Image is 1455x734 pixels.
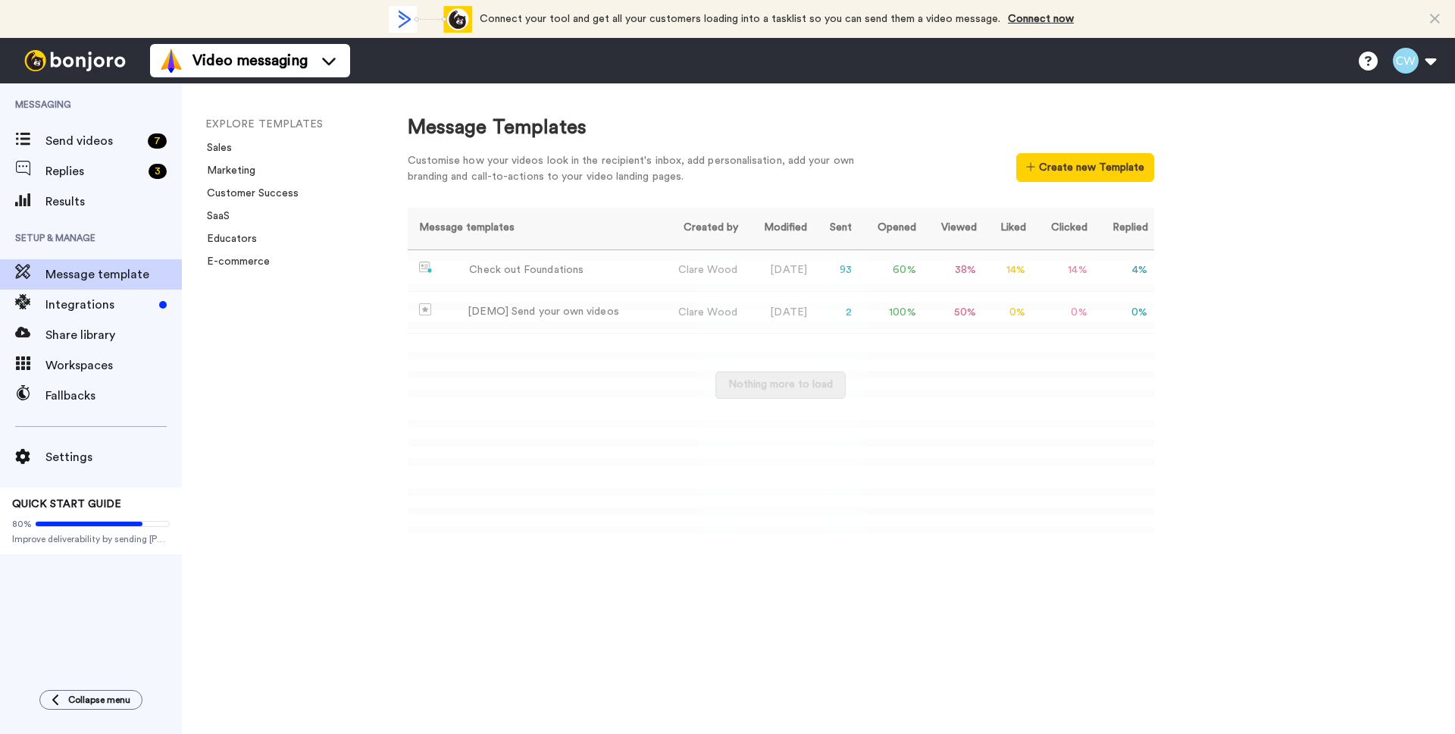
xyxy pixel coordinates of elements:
span: Replies [45,162,142,180]
td: 2 [813,292,858,334]
a: Connect now [1008,14,1074,24]
span: Wood [707,307,737,318]
th: Liked [983,208,1032,249]
a: E-commerce [198,256,270,267]
a: Educators [198,234,257,244]
button: Create new Template [1016,153,1153,182]
span: QUICK START GUIDE [12,499,121,510]
a: SaaS [198,211,230,221]
th: Sent [813,208,858,249]
span: Fallbacks [45,387,182,405]
a: Customer Success [198,188,299,199]
div: 3 [149,164,167,179]
img: demo-template.svg [419,303,431,315]
div: Check out Foundations [469,262,584,278]
button: Collapse menu [39,690,142,710]
th: Replied [1094,208,1154,249]
span: Message template [45,265,182,284]
th: Viewed [922,208,983,249]
img: bj-logo-header-white.svg [18,50,132,71]
td: Clare [656,292,743,334]
span: 80% [12,518,32,530]
td: 93 [813,249,858,292]
div: Message Templates [408,114,1154,142]
button: Nothing more to load [715,372,846,399]
span: Share library [45,326,182,344]
td: Clare [656,249,743,292]
td: [DATE] [744,292,813,334]
th: Message templates [408,208,656,249]
th: Created by [656,208,743,249]
span: Improve deliverability by sending [PERSON_NAME]’s from your own email [12,533,170,545]
th: Modified [744,208,813,249]
td: 0 % [1032,292,1094,334]
td: 0 % [983,292,1032,334]
span: Collapse menu [68,694,130,706]
span: Settings [45,448,182,466]
li: EXPLORE TEMPLATES [205,117,410,133]
td: 14 % [1032,249,1094,292]
td: 100 % [858,292,921,334]
th: Opened [858,208,921,249]
span: Results [45,193,182,211]
a: Sales [198,143,232,153]
div: animation [389,6,472,33]
span: Workspaces [45,356,182,375]
span: Integrations [45,296,153,314]
td: 4 % [1094,249,1154,292]
td: 38 % [922,249,983,292]
img: nextgen-template.svg [419,262,433,274]
div: 7 [148,133,167,149]
td: [DATE] [744,249,813,292]
td: 50 % [922,292,983,334]
span: Connect your tool and get all your customers loading into a tasklist so you can send them a video... [480,14,1000,24]
img: vm-color.svg [159,49,183,73]
td: 60 % [858,249,921,292]
a: Marketing [198,165,255,176]
td: 14 % [983,249,1032,292]
th: Clicked [1032,208,1094,249]
td: 0 % [1094,292,1154,334]
span: Video messaging [192,50,308,71]
span: Send videos [45,132,142,150]
div: Customise how your videos look in the recipient's inbox, add personalisation, add your own brandi... [408,153,878,185]
span: Wood [707,265,737,275]
div: [DEMO] Send your own videos [468,304,619,320]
